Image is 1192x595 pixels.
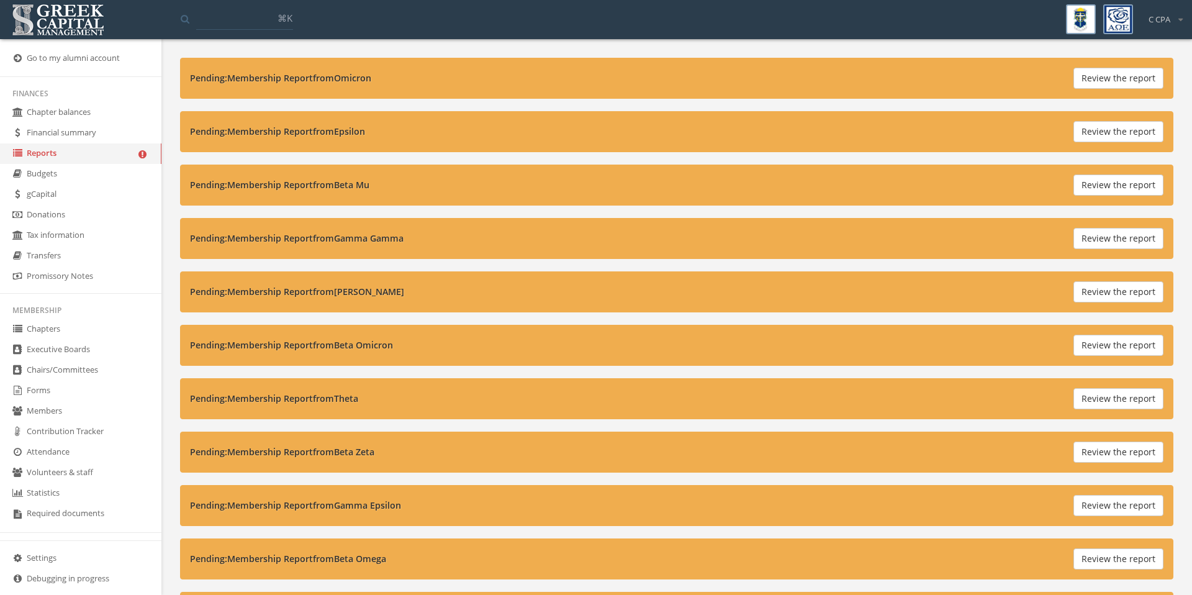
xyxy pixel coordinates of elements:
[1140,4,1183,25] div: C CPA
[190,553,386,565] strong: Pending: Membership Report from Beta Omega
[190,72,371,84] strong: Pending: Membership Report from Omicron
[190,499,401,511] strong: Pending: Membership Report from Gamma Epsilon
[190,125,365,137] strong: Pending: Membership Report from Epsilon
[1073,335,1163,356] button: Review the report
[1073,228,1163,249] button: Review the report
[190,393,358,404] strong: Pending: Membership Report from Theta
[278,12,292,24] span: ⌘K
[1073,495,1163,516] button: Review the report
[1073,388,1163,409] button: Review the report
[1073,121,1163,142] button: Review the report
[1073,442,1163,463] button: Review the report
[190,179,369,191] strong: Pending: Membership Report from Beta Mu
[190,446,374,458] strong: Pending: Membership Report from Beta Zeta
[1149,14,1170,25] span: C CPA
[1073,548,1163,570] button: Review the report
[1073,68,1163,89] button: Review the report
[1073,175,1163,196] button: Review the report
[190,232,404,244] strong: Pending: Membership Report from Gamma Gamma
[190,339,393,351] strong: Pending: Membership Report from Beta Omicron
[1073,281,1163,302] button: Review the report
[190,286,404,297] strong: Pending: Membership Report from [PERSON_NAME]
